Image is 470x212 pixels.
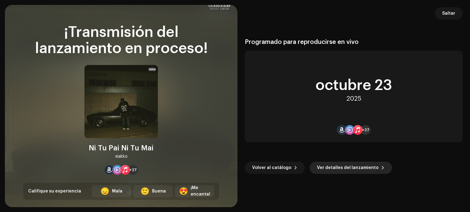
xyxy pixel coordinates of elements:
[245,162,305,174] button: Volver al catálogo
[252,162,291,174] span: Volver al catálogo
[129,167,137,172] span: +27
[115,153,128,160] div: xiakko
[23,24,219,57] div: ¡Transmisión del lanzamiento en proceso!
[435,7,463,20] button: Saltar
[28,189,81,193] span: Califique su experiencia
[84,65,158,138] img: ca1fe468-97fd-4dcf-bbcf-054e25fa070d
[140,188,150,195] div: 🙂
[346,95,361,102] div: 2025
[315,78,392,93] div: octubre 23
[152,188,166,195] div: Buena
[89,143,154,153] div: Ni Tu Pai Ni Tu Mai
[191,185,210,198] div: ¡Me encanta!
[362,128,369,132] span: +27
[245,38,463,46] div: Programado para reproducirse en vivo
[112,188,122,195] div: Mala
[442,7,455,20] span: Saltar
[310,162,392,174] button: Ver detalles del lanzamiento
[100,188,110,195] div: 😞
[317,162,379,174] span: Ver detalles del lanzamiento
[179,188,188,195] div: 😍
